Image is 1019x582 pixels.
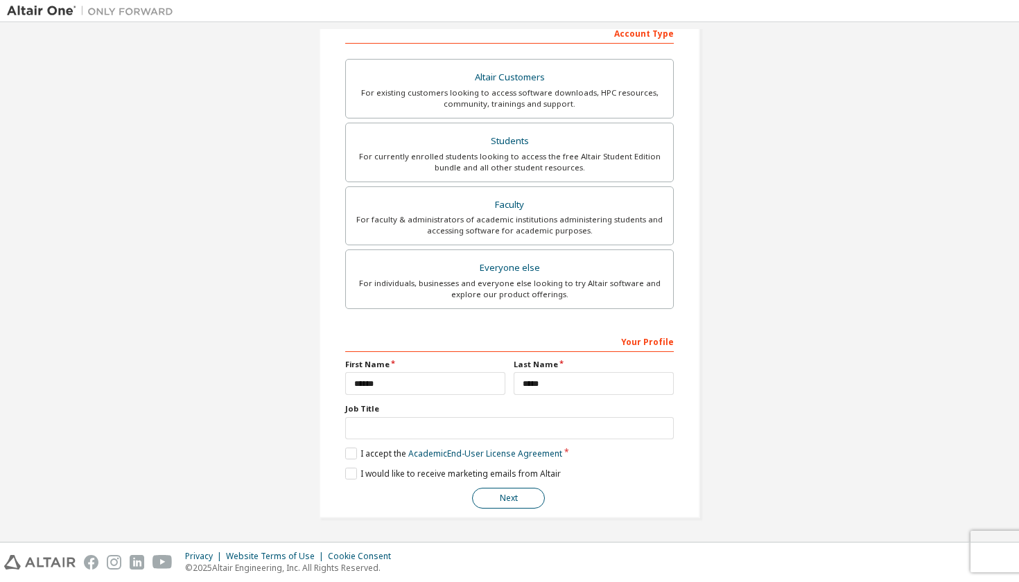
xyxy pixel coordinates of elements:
div: Cookie Consent [328,551,399,562]
div: For individuals, businesses and everyone else looking to try Altair software and explore our prod... [354,278,665,300]
a: Academic End-User License Agreement [408,448,562,459]
div: Faculty [354,195,665,215]
label: I would like to receive marketing emails from Altair [345,468,561,479]
div: Everyone else [354,258,665,278]
img: altair_logo.svg [4,555,76,570]
div: For existing customers looking to access software downloads, HPC resources, community, trainings ... [354,87,665,109]
div: Students [354,132,665,151]
img: Altair One [7,4,180,18]
img: youtube.svg [153,555,173,570]
p: © 2025 Altair Engineering, Inc. All Rights Reserved. [185,562,399,574]
button: Next [472,488,545,509]
div: For currently enrolled students looking to access the free Altair Student Edition bundle and all ... [354,151,665,173]
div: Privacy [185,551,226,562]
div: Account Type [345,21,674,44]
img: facebook.svg [84,555,98,570]
label: I accept the [345,448,562,459]
label: Last Name [514,359,674,370]
div: Altair Customers [354,68,665,87]
label: First Name [345,359,505,370]
img: instagram.svg [107,555,121,570]
div: For faculty & administrators of academic institutions administering students and accessing softwa... [354,214,665,236]
div: Website Terms of Use [226,551,328,562]
div: Your Profile [345,330,674,352]
label: Job Title [345,403,674,414]
img: linkedin.svg [130,555,144,570]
